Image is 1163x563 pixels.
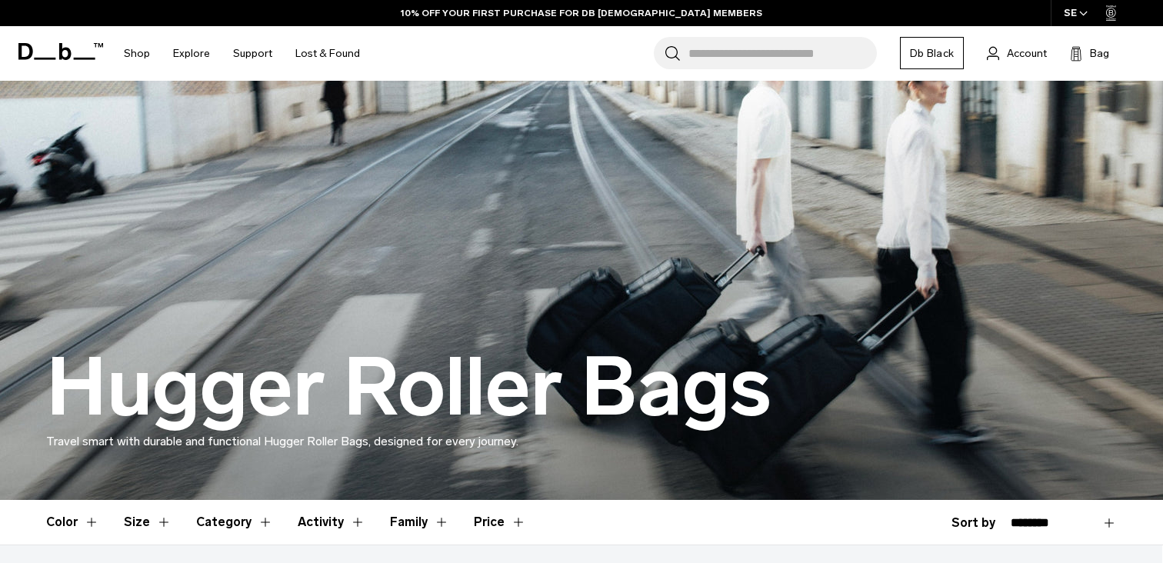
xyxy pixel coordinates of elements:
span: Travel smart with durable and functional Hugger Roller Bags, designed for every journey. [46,434,518,448]
a: Explore [173,26,210,81]
h1: Hugger Roller Bags [46,343,771,432]
button: Toggle Filter [298,500,365,545]
a: Db Black [900,37,964,69]
button: Toggle Filter [46,500,99,545]
nav: Main Navigation [112,26,372,81]
a: Account [987,44,1047,62]
span: Account [1007,45,1047,62]
a: Lost & Found [295,26,360,81]
button: Toggle Filter [196,500,273,545]
a: Shop [124,26,150,81]
button: Toggle Filter [390,500,449,545]
button: Toggle Filter [124,500,172,545]
a: Support [233,26,272,81]
button: Bag [1070,44,1109,62]
span: Bag [1090,45,1109,62]
button: Toggle Price [474,500,526,545]
a: 10% OFF YOUR FIRST PURCHASE FOR DB [DEMOGRAPHIC_DATA] MEMBERS [401,6,762,20]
